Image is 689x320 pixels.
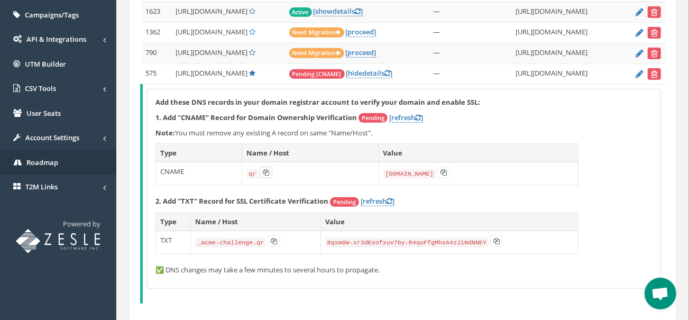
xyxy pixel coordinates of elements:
[176,6,247,16] span: [URL][DOMAIN_NAME]
[155,128,175,138] b: Note:
[289,7,312,17] span: Active
[361,196,394,206] a: [refresh]
[156,231,191,254] td: TXT
[359,113,388,123] span: Pending
[26,34,86,44] span: API & Integrations
[379,143,578,162] th: Value
[512,23,622,43] td: [URL][DOMAIN_NAME]
[26,158,58,167] span: Roadmap
[330,197,359,207] span: Pending
[429,2,512,23] td: —
[142,43,172,64] td: 790
[155,265,653,275] p: ✅ DNS changes may take a few minutes to several hours to propagate.
[512,64,622,85] td: [URL][DOMAIN_NAME]
[176,27,247,36] span: [URL][DOMAIN_NAME]
[156,143,242,162] th: Type
[176,48,247,57] span: [URL][DOMAIN_NAME]
[429,43,512,64] td: —
[16,229,100,253] img: T2M URL Shortener powered by Zesle Software Inc.
[289,69,345,79] span: Pending [CNAME]
[156,162,242,186] td: CNAME
[25,10,79,20] span: Campaigns/Tags
[346,27,376,37] a: [proceed]
[246,169,258,179] code: qr
[63,219,100,228] span: Powered by
[155,196,328,206] strong: 2. Add "TXT" Record for SSL Certificate Verification
[142,64,172,85] td: 575
[142,23,172,43] td: 1362
[289,28,344,38] span: Need Migration
[389,113,423,123] a: [refresh]
[429,23,512,43] td: —
[155,128,653,138] p: You must remove any existing A record on same "Name/Host".
[25,133,79,142] span: Account Settings
[191,212,321,231] th: Name / Host
[155,97,480,107] strong: Add these DNS records in your domain registrar account to verify your domain and enable SSL:
[242,143,379,162] th: Name / Host
[314,6,363,16] a: [showdetails]
[25,59,66,69] span: UTM Builder
[512,2,622,23] td: [URL][DOMAIN_NAME]
[25,182,58,191] span: T2M Links
[26,108,61,118] span: User Seats
[156,212,191,231] th: Type
[155,113,357,122] strong: 1. Add "CNAME" Record for Domain Ownership Verification
[249,48,255,57] a: Set Default
[429,64,512,85] td: —
[316,6,333,16] span: show
[249,68,255,78] a: Default
[346,48,376,58] a: [proceed]
[249,27,255,36] a: Set Default
[512,43,622,64] td: [URL][DOMAIN_NAME]
[383,169,436,179] code: [DOMAIN_NAME]
[249,6,255,16] a: Set Default
[142,2,172,23] td: 1623
[289,48,344,58] span: Need Migration
[25,84,56,93] span: CSV Tools
[320,212,578,231] th: Value
[325,238,489,248] code: 8qsmGW-xr3dExofxuv7by-R4quFfgMhxA4zJiNdNNEY
[195,238,266,248] code: _acme-challenge.qr
[645,278,676,309] div: Open chat
[176,68,247,78] span: [URL][DOMAIN_NAME]
[346,68,393,78] a: [hidedetails]
[348,68,363,78] span: hide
